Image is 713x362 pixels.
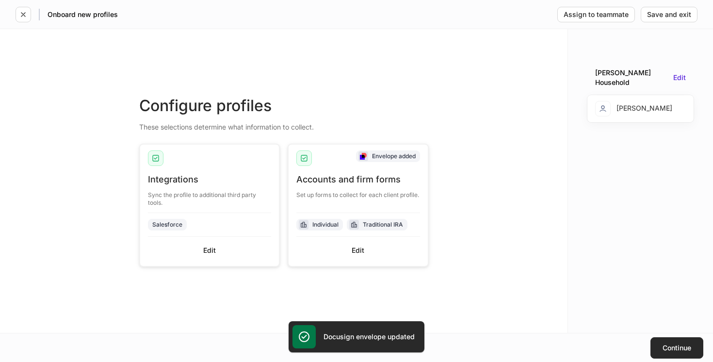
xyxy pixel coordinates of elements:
[673,74,686,81] button: Edit
[352,247,364,254] div: Edit
[148,243,272,258] button: Edit
[595,101,672,116] div: [PERSON_NAME]
[148,185,272,207] div: Sync the profile to additional third party tools.
[595,68,669,87] div: [PERSON_NAME] Household
[324,332,415,342] h5: Docusign envelope updated
[203,247,216,254] div: Edit
[296,185,420,199] div: Set up forms to collect for each client profile.
[564,11,629,18] div: Assign to teammate
[663,345,691,351] div: Continue
[152,220,182,229] div: Salesforce
[139,95,429,116] div: Configure profiles
[48,10,118,19] h5: Onboard new profiles
[139,116,429,132] div: These selections determine what information to collect.
[363,220,403,229] div: Traditional IRA
[641,7,697,22] button: Save and exit
[296,243,420,258] button: Edit
[557,7,635,22] button: Assign to teammate
[647,11,691,18] div: Save and exit
[312,220,339,229] div: Individual
[372,151,416,161] div: Envelope added
[650,337,703,359] button: Continue
[148,174,272,185] div: Integrations
[296,174,420,185] div: Accounts and firm forms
